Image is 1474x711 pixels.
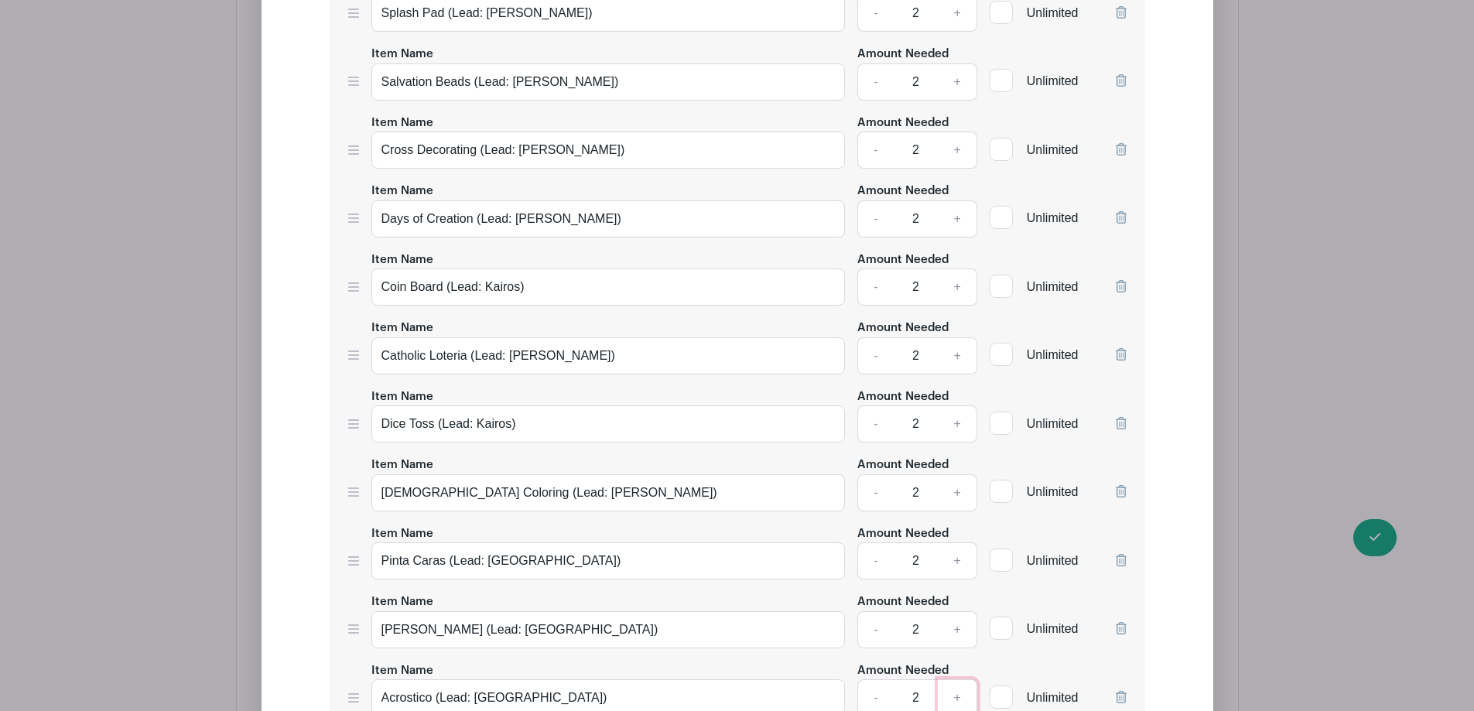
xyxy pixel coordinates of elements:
[371,251,433,269] label: Item Name
[857,132,893,169] a: -
[938,337,976,374] a: +
[938,132,976,169] a: +
[1027,74,1079,87] span: Unlimited
[1027,622,1079,635] span: Unlimited
[1027,417,1079,430] span: Unlimited
[857,183,949,200] label: Amount Needed
[371,542,846,579] input: e.g. Snacks or Check-in Attendees
[938,63,976,101] a: +
[938,405,976,443] a: +
[857,662,949,680] label: Amount Needed
[857,320,949,337] label: Amount Needed
[938,542,976,579] a: +
[371,456,433,474] label: Item Name
[857,268,893,306] a: -
[371,183,433,200] label: Item Name
[371,200,846,238] input: e.g. Snacks or Check-in Attendees
[1027,143,1079,156] span: Unlimited
[857,593,949,611] label: Amount Needed
[857,337,893,374] a: -
[1027,348,1079,361] span: Unlimited
[1027,211,1079,224] span: Unlimited
[371,474,846,511] input: e.g. Snacks or Check-in Attendees
[857,611,893,648] a: -
[371,662,433,680] label: Item Name
[371,268,846,306] input: e.g. Snacks or Check-in Attendees
[857,115,949,132] label: Amount Needed
[371,46,433,63] label: Item Name
[371,611,846,648] input: e.g. Snacks or Check-in Attendees
[1027,554,1079,567] span: Unlimited
[938,268,976,306] a: +
[938,200,976,238] a: +
[371,115,433,132] label: Item Name
[857,525,949,543] label: Amount Needed
[857,200,893,238] a: -
[371,320,433,337] label: Item Name
[938,474,976,511] a: +
[938,611,976,648] a: +
[371,405,846,443] input: e.g. Snacks or Check-in Attendees
[1027,6,1079,19] span: Unlimited
[857,456,949,474] label: Amount Needed
[857,542,893,579] a: -
[857,405,893,443] a: -
[371,525,433,543] label: Item Name
[857,251,949,269] label: Amount Needed
[857,474,893,511] a: -
[857,63,893,101] a: -
[371,132,846,169] input: e.g. Snacks or Check-in Attendees
[371,593,433,611] label: Item Name
[1027,691,1079,704] span: Unlimited
[857,46,949,63] label: Amount Needed
[371,388,433,406] label: Item Name
[371,63,846,101] input: e.g. Snacks or Check-in Attendees
[1027,485,1079,498] span: Unlimited
[857,388,949,406] label: Amount Needed
[1027,280,1079,293] span: Unlimited
[371,337,846,374] input: e.g. Snacks or Check-in Attendees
